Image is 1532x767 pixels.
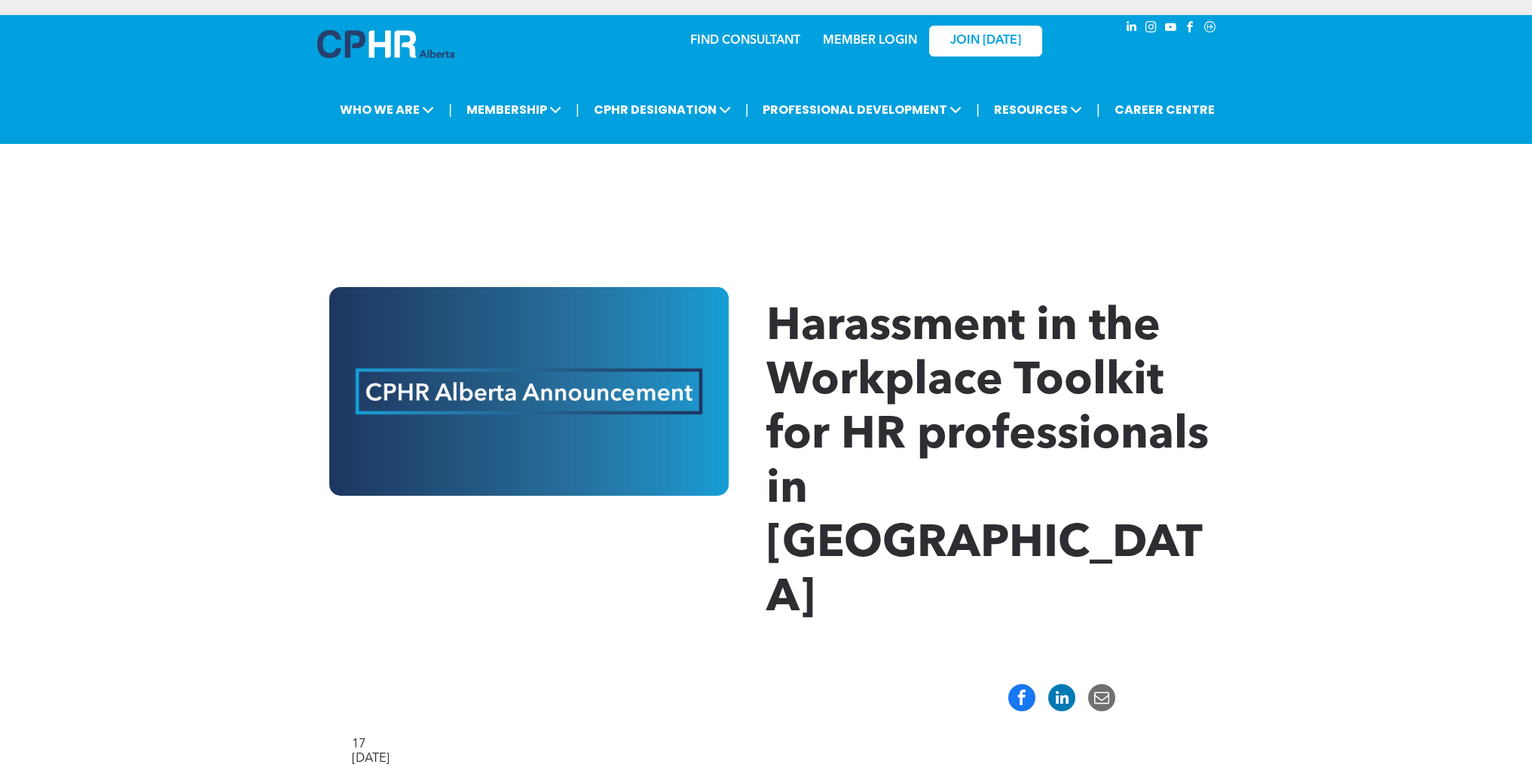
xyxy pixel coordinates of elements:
[448,94,452,125] li: |
[1182,19,1199,39] a: facebook
[352,752,1181,766] div: [DATE]
[976,94,980,125] li: |
[1163,19,1179,39] a: youtube
[766,305,1209,622] span: Harassment in the Workplace Toolkit for HR professionals in [GEOGRAPHIC_DATA]
[1096,94,1100,125] li: |
[1110,96,1219,124] a: CAREER CENTRE
[317,30,454,58] img: A blue and white logo for cp alberta
[758,96,966,124] span: PROFESSIONAL DEVELOPMENT
[335,96,439,124] span: WHO WE ARE
[352,738,1181,752] div: 17
[929,26,1042,57] a: JOIN [DATE]
[745,94,749,125] li: |
[589,96,735,124] span: CPHR DESIGNATION
[576,94,579,125] li: |
[690,35,800,47] a: FIND CONSULTANT
[989,96,1087,124] span: RESOURCES
[950,34,1021,48] span: JOIN [DATE]
[823,35,917,47] a: MEMBER LOGIN
[462,96,566,124] span: MEMBERSHIP
[1202,19,1219,39] a: Social network
[1143,19,1160,39] a: instagram
[1124,19,1140,39] a: linkedin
